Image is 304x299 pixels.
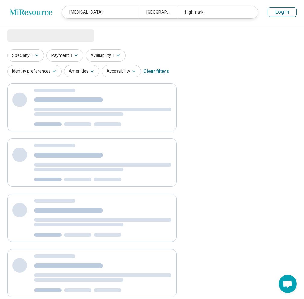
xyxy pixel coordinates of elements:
[31,52,33,59] span: 1
[70,52,72,59] span: 1
[102,65,141,77] button: Accessibility
[62,6,139,18] div: [MEDICAL_DATA]
[7,65,62,77] button: Identity preferences
[143,64,169,79] div: Clear filters
[86,49,126,62] button: Availability1
[64,65,99,77] button: Amenities
[46,49,83,62] button: Payment1
[279,275,297,293] div: Open chat
[7,29,58,41] span: Loading...
[178,6,254,18] div: Highmark
[7,49,44,62] button: Specialty1
[139,6,177,18] div: [GEOGRAPHIC_DATA], [GEOGRAPHIC_DATA] 15234
[268,7,297,17] button: Log In
[112,52,115,59] span: 1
